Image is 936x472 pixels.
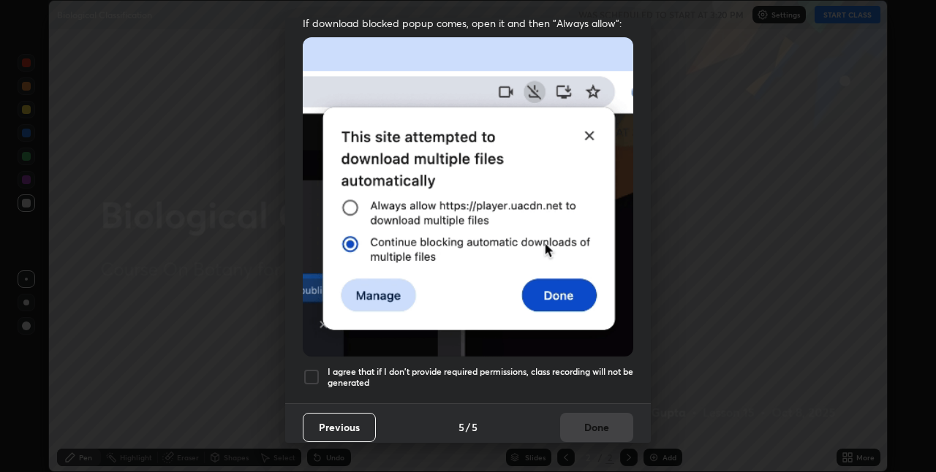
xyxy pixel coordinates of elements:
img: downloads-permission-blocked.gif [303,37,633,357]
button: Previous [303,413,376,442]
h5: I agree that if I don't provide required permissions, class recording will not be generated [328,366,633,389]
h4: 5 [458,419,464,435]
h4: / [466,419,470,435]
span: If download blocked popup comes, open it and then "Always allow": [303,16,633,30]
h4: 5 [472,419,478,435]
